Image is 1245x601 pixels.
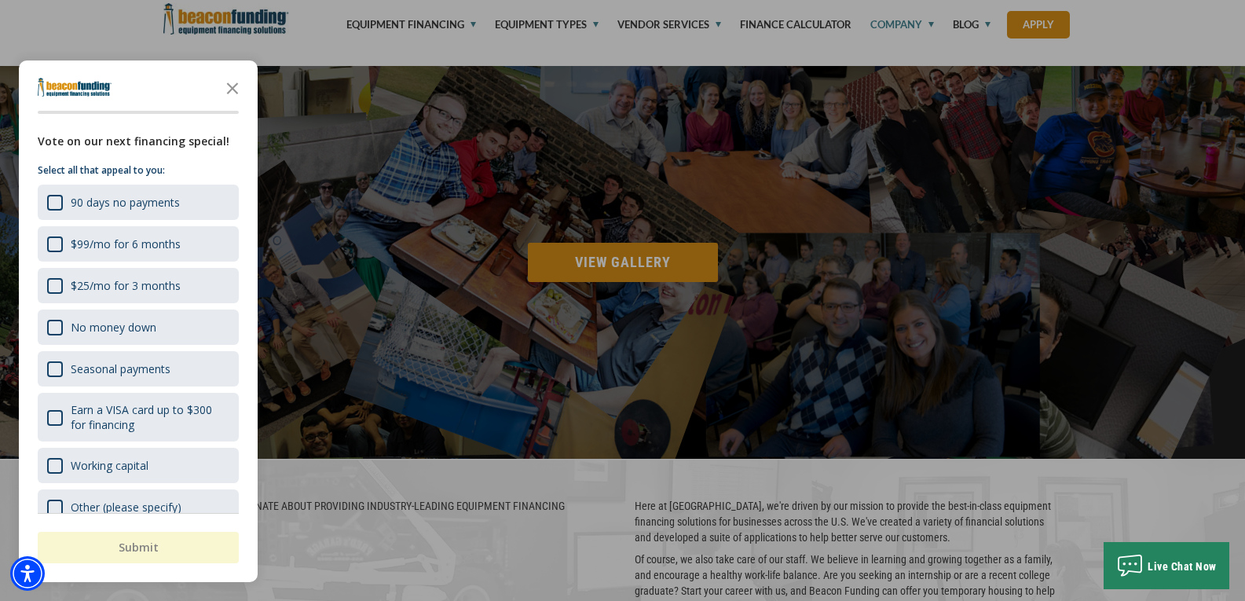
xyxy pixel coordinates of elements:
div: 90 days no payments [71,195,180,210]
span: Live Chat Now [1148,560,1217,573]
div: Other (please specify) [38,489,239,525]
div: Vote on our next financing special! [38,133,239,150]
div: Earn a VISA card up to $300 for financing [38,393,239,442]
div: Seasonal payments [71,361,170,376]
div: $25/mo for 3 months [71,278,181,293]
div: Earn a VISA card up to $300 for financing [71,402,229,432]
div: Accessibility Menu [10,556,45,591]
div: No money down [38,310,239,345]
div: Working capital [38,448,239,483]
button: Live Chat Now [1104,542,1229,589]
div: Other (please specify) [71,500,181,515]
div: $25/mo for 3 months [38,268,239,303]
div: Seasonal payments [38,351,239,387]
button: Close the survey [217,71,248,103]
div: No money down [71,320,156,335]
div: Working capital [71,458,148,473]
div: $99/mo for 6 months [38,226,239,262]
img: Company logo [38,78,112,97]
button: Submit [38,532,239,563]
div: Survey [19,60,258,582]
p: Select all that appeal to you: [38,163,239,178]
div: $99/mo for 6 months [71,236,181,251]
div: 90 days no payments [38,185,239,220]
